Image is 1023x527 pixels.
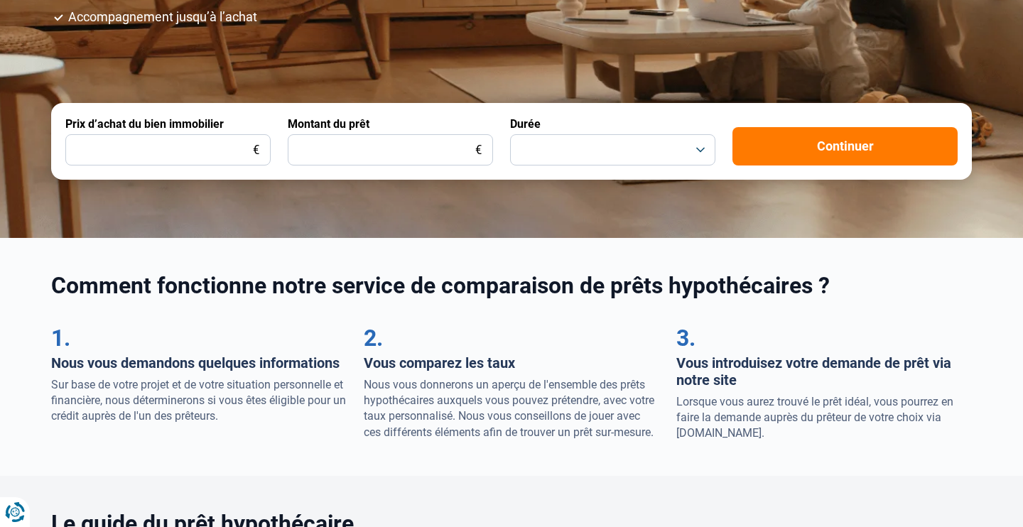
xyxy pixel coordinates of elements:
[51,354,347,371] h3: Nous vous demandons quelques informations
[51,272,972,299] h2: Comment fonctionne notre service de comparaison de prêts hypothécaires ?
[253,144,259,156] span: €
[68,11,972,23] li: Accompagnement jusqu’à l’achat
[364,354,659,371] h3: Vous comparez les taux
[475,144,482,156] span: €
[364,377,659,441] p: Nous vous donnerons un aperçu de l'ensemble des prêts hypothécaires auxquels vous pouvez prétendr...
[676,394,972,442] p: Lorsque vous aurez trouvé le prêt idéal, vous pourrez en faire la demande auprès du prêteur de vo...
[65,117,224,131] label: Prix d’achat du bien immobilier
[676,354,972,389] h3: Vous introduisez votre demande de prêt via notre site
[676,325,695,352] span: 3.
[364,325,383,352] span: 2.
[732,127,958,165] button: Continuer
[510,117,541,131] label: Durée
[51,377,347,425] p: Sur base de votre projet et de votre situation personnelle et financière, nous déterminerons si v...
[51,325,70,352] span: 1.
[288,117,369,131] label: Montant du prêt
